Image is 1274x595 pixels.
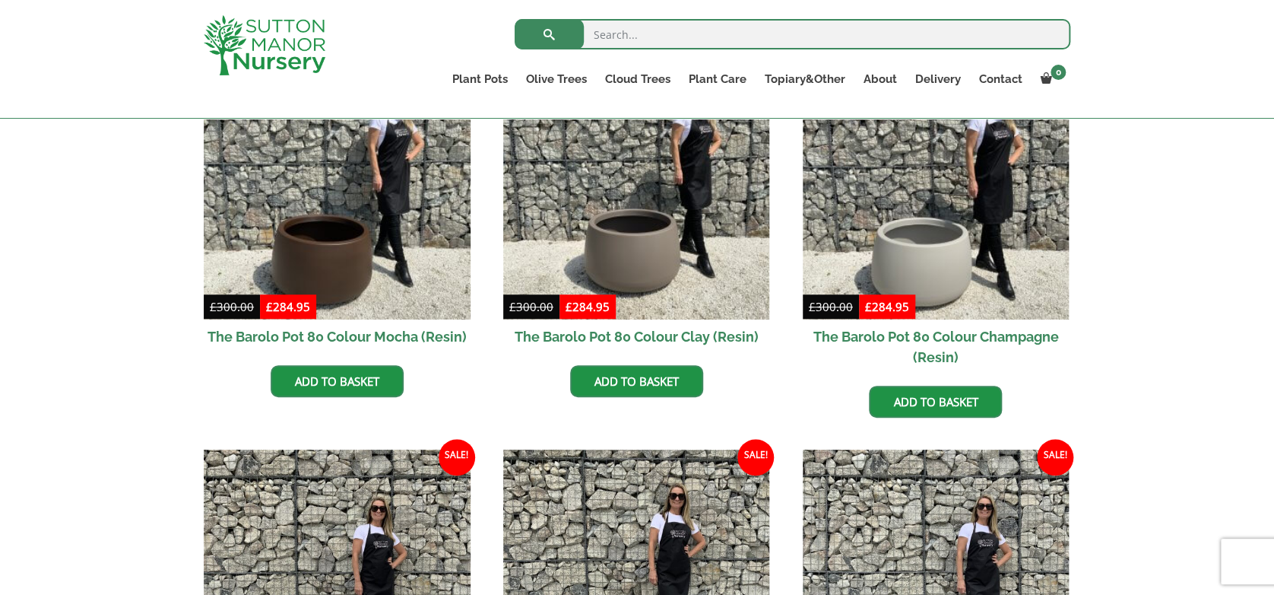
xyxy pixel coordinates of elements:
span: £ [266,299,273,314]
a: 0 [1032,68,1070,90]
a: Sale! The Barolo Pot 80 Colour Champagne (Resin) [803,52,1070,374]
input: Search... [515,19,1070,49]
img: The Barolo Pot 80 Colour Mocha (Resin) [204,52,471,320]
a: Cloud Trees [596,68,680,90]
a: Delivery [906,68,970,90]
img: The Barolo Pot 80 Colour Clay (Resin) [503,52,770,320]
img: The Barolo Pot 80 Colour Champagne (Resin) [803,52,1070,320]
a: Olive Trees [517,68,596,90]
bdi: 300.00 [809,299,853,314]
span: £ [566,299,572,314]
span: £ [865,299,872,314]
a: Sale! The Barolo Pot 80 Colour Clay (Resin) [503,52,770,354]
h2: The Barolo Pot 80 Colour Champagne (Resin) [803,320,1070,374]
h2: The Barolo Pot 80 Colour Mocha (Resin) [204,320,471,354]
span: £ [210,299,217,314]
span: 0 [1051,65,1066,80]
a: Add to basket: “The Barolo Pot 80 Colour Champagne (Resin)” [869,386,1002,418]
span: £ [509,299,516,314]
img: logo [204,15,325,75]
span: Sale! [1037,439,1073,476]
a: Plant Care [680,68,756,90]
bdi: 300.00 [210,299,254,314]
a: Plant Pots [443,68,517,90]
a: Topiary&Other [756,68,854,90]
a: Add to basket: “The Barolo Pot 80 Colour Clay (Resin)” [570,365,703,397]
span: Sale! [737,439,774,476]
span: £ [809,299,816,314]
a: Sale! The Barolo Pot 80 Colour Mocha (Resin) [204,52,471,354]
bdi: 300.00 [509,299,553,314]
a: About [854,68,906,90]
a: Add to basket: “The Barolo Pot 80 Colour Mocha (Resin)” [271,365,404,397]
span: Sale! [439,439,475,476]
a: Contact [970,68,1032,90]
bdi: 284.95 [566,299,610,314]
bdi: 284.95 [266,299,310,314]
bdi: 284.95 [865,299,909,314]
h2: The Barolo Pot 80 Colour Clay (Resin) [503,320,770,354]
